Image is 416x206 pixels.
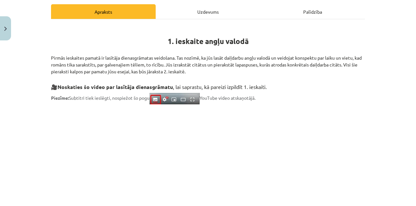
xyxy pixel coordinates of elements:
[51,95,255,101] span: Subtitri tiek ieslēgti, nospiežot šo pogu YouTube video atskaņotājā.
[156,4,260,19] div: Uzdevums
[260,4,365,19] div: Palīdzība
[51,79,365,91] h3: 🎥 , lai saprastu, kā pareizi izpildīt 1. ieskaiti.
[4,27,7,31] img: icon-close-lesson-0947bae3869378f0d4975bcd49f059093ad1ed9edebbc8119c70593378902aed.svg
[168,37,249,46] strong: 1. ieskaite angļu valodā
[51,48,365,75] p: Pirmās ieskaites pamatā ir lasītāja dienasgrāmatas veidošana. Tas nozīmē, ka jūs lasāt daiļdarbu ...
[51,4,156,19] div: Apraksts
[51,95,69,101] strong: Piezīme:
[58,83,173,90] strong: Noskaties šo video par lasītāja dienasgrāmatu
